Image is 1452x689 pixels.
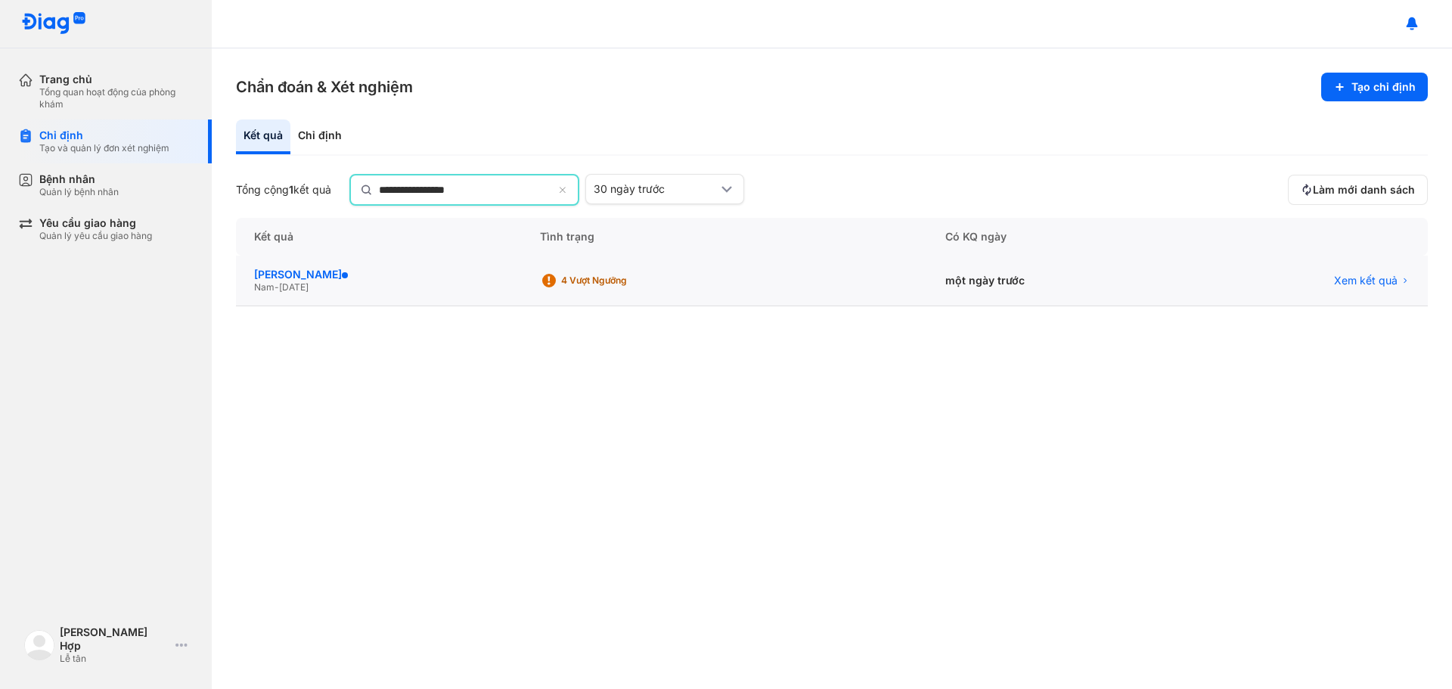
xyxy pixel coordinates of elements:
div: Kết quả [236,218,522,256]
span: Nam [254,281,275,293]
div: 4 Vượt ngưỡng [561,275,682,287]
span: - [275,281,279,293]
h3: Chẩn đoán & Xét nghiệm [236,76,413,98]
div: Tạo và quản lý đơn xét nghiệm [39,142,169,154]
span: Làm mới danh sách [1313,183,1415,197]
div: Tổng cộng kết quả [236,183,331,197]
div: Tổng quan hoạt động của phòng khám [39,86,194,110]
div: Quản lý bệnh nhân [39,186,119,198]
div: Chỉ định [39,129,169,142]
button: Làm mới danh sách [1288,175,1428,205]
div: [PERSON_NAME] [254,268,504,281]
div: Trang chủ [39,73,194,86]
div: Kết quả [236,119,290,154]
div: Lễ tân [60,653,169,665]
div: [PERSON_NAME] Hợp [60,625,169,653]
span: Xem kết quả [1334,274,1398,287]
span: [DATE] [279,281,309,293]
div: Tình trạng [522,218,927,256]
div: Quản lý yêu cầu giao hàng [39,230,152,242]
button: Tạo chỉ định [1321,73,1428,101]
div: 30 ngày trước [594,182,718,196]
div: Chỉ định [290,119,349,154]
img: logo [21,12,86,36]
span: 1 [289,183,293,196]
div: một ngày trước [927,256,1181,306]
div: Có KQ ngày [927,218,1181,256]
div: Bệnh nhân [39,172,119,186]
img: logo [24,630,54,660]
div: Yêu cầu giao hàng [39,216,152,230]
